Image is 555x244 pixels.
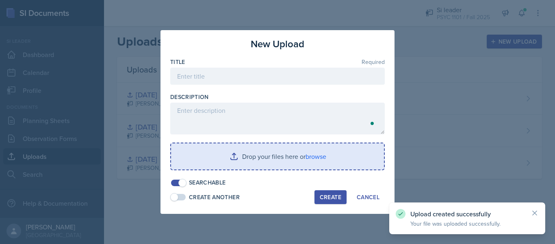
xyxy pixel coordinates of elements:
[189,178,226,187] div: Searchable
[314,190,347,204] button: Create
[251,37,304,51] h3: New Upload
[170,93,209,101] label: Description
[170,103,385,134] textarea: To enrich screen reader interactions, please activate Accessibility in Grammarly extension settings
[351,190,385,204] button: Cancel
[170,58,185,66] label: Title
[410,210,524,218] p: Upload created successfully
[357,194,379,200] div: Cancel
[362,59,385,65] span: Required
[320,194,341,200] div: Create
[170,68,385,85] input: Enter title
[410,220,524,228] p: Your file was uploaded successfully.
[189,193,240,202] div: Create Another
